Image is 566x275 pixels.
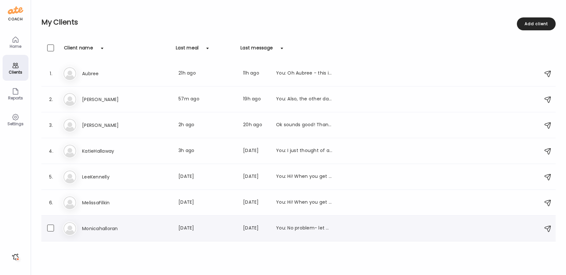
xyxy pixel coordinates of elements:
h3: KatieHallaway [82,147,139,155]
div: 2. [47,96,55,103]
div: Clients [4,70,27,74]
div: Last meal [176,45,198,55]
div: 2h ago [178,121,235,129]
div: coach [8,16,23,22]
div: You: Also, the other day I had harmless harvest coconut plain unsweetened yogurt and added the SW... [276,96,333,103]
div: [DATE] [243,225,268,232]
h3: LeeKennelly [82,173,139,181]
div: 3h ago [178,147,235,155]
h3: [PERSON_NAME] [82,121,139,129]
div: [DATE] [243,199,268,207]
div: 19h ago [243,96,268,103]
div: 57m ago [178,96,235,103]
div: 1. [47,70,55,77]
div: You: I just thought of another fun workout you might like - have you ever taken a rebounding clas... [276,147,333,155]
div: You: Hi! When you get a chance, hop online and book your next call with me so we can do a mid-Met... [276,173,333,181]
h3: MelissaFilkin [82,199,139,207]
div: 3. [47,121,55,129]
div: Ok sounds good! Thank you! [276,121,333,129]
div: 6. [47,199,55,207]
div: You: Hi! When you get a chance, hop online and book your next call with me so we can do a mid-Met... [276,199,333,207]
div: [DATE] [178,225,235,232]
div: You: Oh Aubree - this is all a lot! You are just needing to keep your head above water. I'm so so... [276,70,333,77]
div: 4. [47,147,55,155]
div: Home [4,44,27,48]
div: [DATE] [178,199,235,207]
div: Settings [4,122,27,126]
h3: Aubree [82,70,139,77]
img: ate [8,5,23,15]
div: Last message [240,45,273,55]
div: 11h ago [243,70,268,77]
div: Reports [4,96,27,100]
div: 20h ago [243,121,268,129]
div: [DATE] [243,147,268,155]
div: 21h ago [178,70,235,77]
div: Client name [64,45,93,55]
div: [DATE] [243,173,268,181]
h3: [PERSON_NAME] [82,96,139,103]
h2: My Clients [41,17,556,27]
h3: Monicahalloran [82,225,139,232]
div: 5. [47,173,55,181]
div: Add client [517,17,556,30]
div: [DATE] [178,173,235,181]
div: You: No problem- let me know how it turns out! [276,225,333,232]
